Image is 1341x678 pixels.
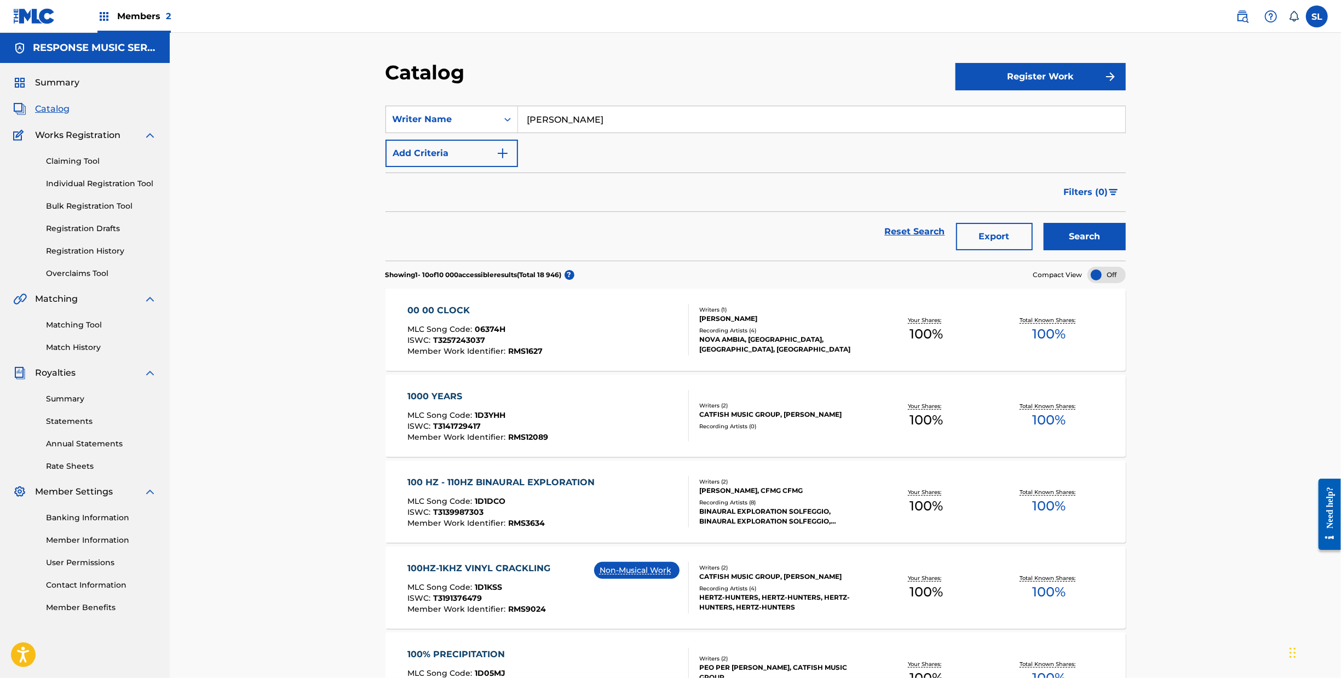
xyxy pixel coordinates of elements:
[46,200,157,212] a: Bulk Registration Tool
[13,292,27,306] img: Matching
[407,562,556,575] div: 100HZ-1KHZ VINYL CRACKLING
[46,416,157,427] a: Statements
[508,518,545,528] span: RMS3634
[407,582,475,592] span: MLC Song Code :
[407,410,475,420] span: MLC Song Code :
[46,223,157,234] a: Registration Drafts
[1020,488,1079,496] p: Total Known Shares:
[699,306,865,314] div: Writers ( 1 )
[1020,574,1079,582] p: Total Known Shares:
[475,582,502,592] span: 1D1KSS
[407,496,475,506] span: MLC Song Code :
[910,410,943,430] span: 100 %
[1033,582,1066,602] span: 100 %
[407,593,433,603] span: ISWC :
[385,289,1126,371] a: 00 00 CLOCKMLC Song Code:06374HISWC:T3257243037Member Work Identifier:RMS1627Writers (1)[PERSON_N...
[407,324,475,334] span: MLC Song Code :
[1033,496,1066,516] span: 100 %
[385,375,1126,457] a: 1000 YEARSMLC Song Code:1D3YHHISWC:T3141729417Member Work Identifier:RMS12089Writers (2)CATFISH M...
[407,507,433,517] span: ISWC :
[879,220,951,244] a: Reset Search
[699,314,865,324] div: [PERSON_NAME]
[1310,469,1341,560] iframe: Resource Center
[475,668,505,678] span: 1D05MJ
[1109,189,1118,196] img: filter
[13,76,79,89] a: SummarySummary
[407,335,433,345] span: ISWC :
[35,292,78,306] span: Matching
[13,8,55,24] img: MLC Logo
[1033,410,1066,430] span: 100 %
[699,326,865,335] div: Recording Artists ( 4 )
[433,335,485,345] span: T3257243037
[699,498,865,507] div: Recording Artists ( 8 )
[908,660,944,668] p: Your Shares:
[407,648,545,661] div: 100% PRECIPITATION
[13,129,27,142] img: Works Registration
[35,485,113,498] span: Member Settings
[46,602,157,613] a: Member Benefits
[46,438,157,450] a: Annual Statements
[475,324,505,334] span: 06374H
[33,42,157,54] h5: RESPONSE MUSIC SERVICES
[385,140,518,167] button: Add Criteria
[1057,179,1126,206] button: Filters (0)
[699,422,865,430] div: Recording Artists ( 0 )
[699,572,865,582] div: CATFISH MUSIC GROUP, [PERSON_NAME]
[1236,10,1249,23] img: search
[385,106,1126,261] form: Search Form
[433,507,484,517] span: T3139987303
[699,410,865,420] div: CATFISH MUSIC GROUP, [PERSON_NAME]
[407,346,508,356] span: Member Work Identifier :
[433,421,481,431] span: T3141729417
[1064,186,1108,199] span: Filters ( 0 )
[1290,636,1296,669] div: Dra
[35,76,79,89] span: Summary
[699,507,865,526] div: BINAURAL EXPLORATION SOLFEGGIO, BINAURAL EXPLORATION SOLFEGGIO, BINAURAL EXPLORATION SOLFEGGIO, B...
[699,654,865,663] div: Writers ( 2 )
[908,402,944,410] p: Your Shares:
[508,604,546,614] span: RMS9024
[13,42,26,55] img: Accounts
[13,102,70,116] a: CatalogCatalog
[1033,270,1083,280] span: Compact View
[910,496,943,516] span: 100 %
[46,557,157,568] a: User Permissions
[407,476,600,489] div: 100 HZ - 110HZ BINAURAL EXPLORATION
[1288,11,1299,22] div: Notifications
[1020,316,1079,324] p: Total Known Shares:
[508,432,548,442] span: RMS12089
[1306,5,1328,27] div: User Menu
[956,223,1033,250] button: Export
[46,535,157,546] a: Member Information
[496,147,509,160] img: 9d2ae6d4665cec9f34b9.svg
[1044,223,1126,250] button: Search
[699,564,865,572] div: Writers ( 2 )
[46,245,157,257] a: Registration History
[699,335,865,354] div: NOVA AMBIA, [GEOGRAPHIC_DATA], [GEOGRAPHIC_DATA], [GEOGRAPHIC_DATA]
[143,292,157,306] img: expand
[407,432,508,442] span: Member Work Identifier :
[1286,625,1341,678] iframe: Chat Widget
[699,584,865,593] div: Recording Artists ( 4 )
[393,113,491,126] div: Writer Name
[1260,5,1282,27] div: Help
[475,496,505,506] span: 1D1DCO
[908,316,944,324] p: Your Shares:
[910,324,943,344] span: 100 %
[407,421,433,431] span: ISWC :
[407,668,475,678] span: MLC Song Code :
[97,10,111,23] img: Top Rightsholders
[166,11,171,21] span: 2
[1033,324,1066,344] span: 100 %
[46,268,157,279] a: Overclaims Tool
[1264,10,1277,23] img: help
[699,478,865,486] div: Writers ( 2 )
[699,401,865,410] div: Writers ( 2 )
[475,410,505,420] span: 1D3YHH
[35,366,76,380] span: Royalties
[407,604,508,614] span: Member Work Identifier :
[143,129,157,142] img: expand
[13,366,26,380] img: Royalties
